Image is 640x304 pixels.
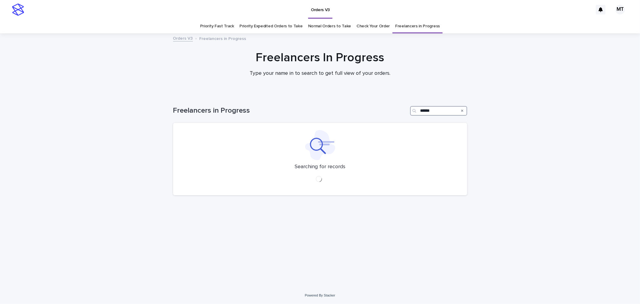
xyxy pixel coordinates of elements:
[305,293,335,297] a: Powered By Stacker
[173,50,467,65] h1: Freelancers In Progress
[615,5,625,14] div: MT
[395,19,440,33] a: Freelancers in Progress
[356,19,390,33] a: Check Your Order
[200,70,440,77] p: Type your name in to search to get full view of your orders.
[200,19,234,33] a: Priority Fast Track
[173,106,408,115] h1: Freelancers in Progress
[12,4,24,16] img: stacker-logo-s-only.png
[295,164,345,170] p: Searching for records
[200,35,246,41] p: Freelancers in Progress
[239,19,303,33] a: Priority Expedited Orders to Take
[173,35,193,41] a: Orders V3
[308,19,351,33] a: Normal Orders to Take
[410,106,467,116] input: Search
